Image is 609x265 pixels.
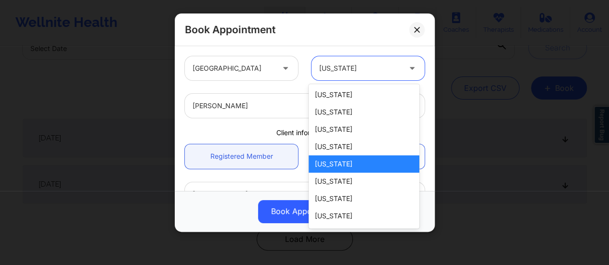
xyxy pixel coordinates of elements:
div: [PERSON_NAME] [193,182,391,206]
div: [US_STATE] [309,86,419,103]
div: [US_STATE] [309,138,419,155]
div: [PERSON_NAME] [193,94,391,118]
h2: Book Appointment [185,23,275,36]
div: [US_STATE] [309,155,419,173]
div: [US_STATE][GEOGRAPHIC_DATA] [309,225,419,252]
div: [US_STATE] [309,121,419,138]
div: [US_STATE] [319,56,401,80]
div: [US_STATE] [309,207,419,225]
div: [US_STATE] [309,103,419,121]
div: [GEOGRAPHIC_DATA] [193,56,274,80]
div: Client information: [178,128,431,138]
button: Book Appointment [258,200,351,223]
div: [US_STATE] [309,190,419,207]
div: [US_STATE] [309,173,419,190]
a: Registered Member [185,144,298,169]
a: Not Registered Client [311,144,425,169]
